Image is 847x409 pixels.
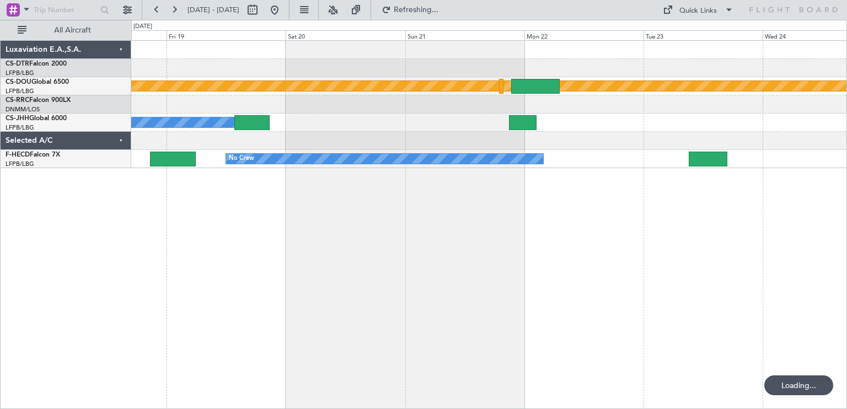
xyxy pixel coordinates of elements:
[6,79,69,85] a: CS-DOUGlobal 6500
[6,97,29,104] span: CS-RRC
[764,375,833,395] div: Loading...
[6,61,29,67] span: CS-DTR
[6,123,34,132] a: LFPB/LBG
[6,61,67,67] a: CS-DTRFalcon 2000
[6,115,29,122] span: CS-JHH
[524,30,644,40] div: Mon 22
[167,30,286,40] div: Fri 19
[405,30,524,40] div: Sun 21
[644,30,763,40] div: Tue 23
[187,5,239,15] span: [DATE] - [DATE]
[133,22,152,31] div: [DATE]
[393,6,439,14] span: Refreshing...
[6,69,34,77] a: LFPB/LBG
[6,79,31,85] span: CS-DOU
[377,1,443,19] button: Refreshing...
[6,152,60,158] a: F-HECDFalcon 7X
[12,21,120,39] button: All Aircraft
[6,97,71,104] a: CS-RRCFalcon 900LX
[6,115,67,122] a: CS-JHHGlobal 6000
[6,152,30,158] span: F-HECD
[6,105,40,114] a: DNMM/LOS
[679,6,717,17] div: Quick Links
[34,2,97,18] input: Trip Number
[657,1,739,19] button: Quick Links
[6,87,34,95] a: LFPB/LBG
[286,30,405,40] div: Sat 20
[6,160,34,168] a: LFPB/LBG
[229,150,254,167] div: No Crew
[29,26,116,34] span: All Aircraft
